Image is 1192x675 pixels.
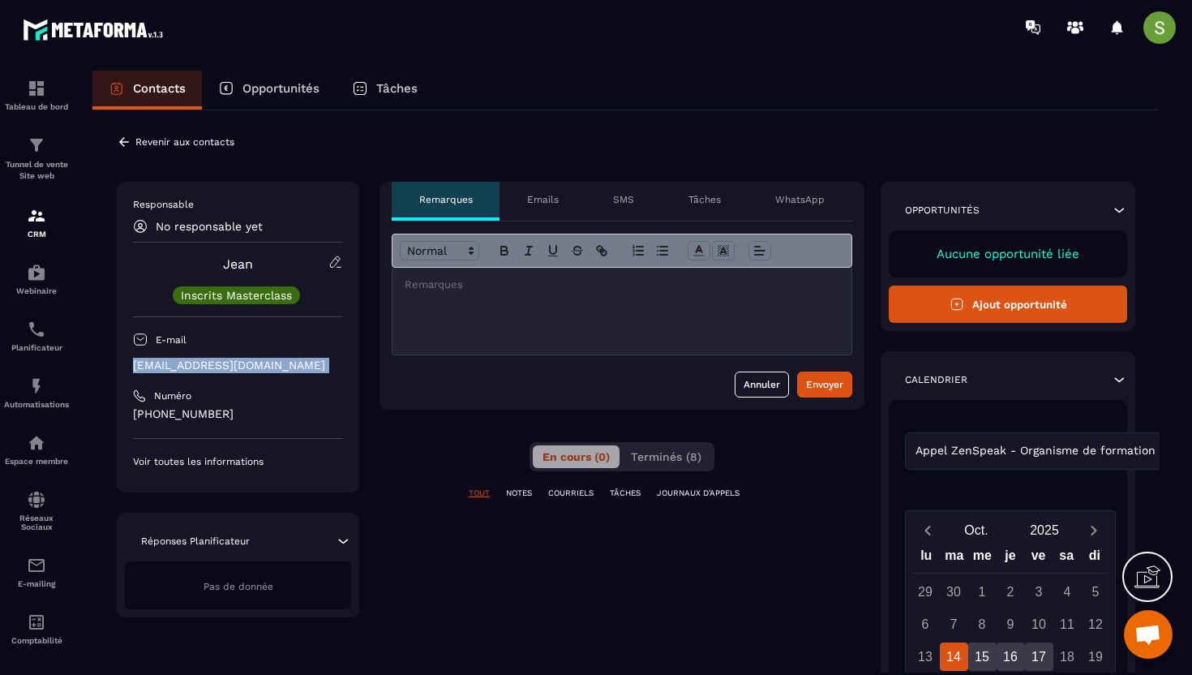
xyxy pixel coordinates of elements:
[4,364,69,421] a: automationsautomationsAutomatisations
[613,193,634,206] p: SMS
[242,81,319,96] p: Opportunités
[997,578,1025,606] div: 2
[1053,544,1081,573] div: sa
[657,488,740,499] p: JOURNAUX D'APPELS
[1053,610,1082,638] div: 11
[688,193,721,206] p: Tâches
[942,516,1010,544] button: Open months overlay
[4,421,69,478] a: automationsautomationsEspace membre
[27,263,46,282] img: automations
[92,71,202,110] a: Contacts
[4,579,69,588] p: E-mailing
[533,445,620,468] button: En cours (0)
[4,286,69,295] p: Webinaire
[376,81,418,96] p: Tâches
[156,220,263,233] p: No responsable yet
[1053,643,1082,671] div: 18
[775,193,825,206] p: WhatsApp
[27,556,46,575] img: email
[905,247,1111,261] p: Aucune opportunité liée
[4,251,69,307] a: automationsautomationsWebinaire
[968,643,997,671] div: 15
[1159,442,1171,460] input: Search for option
[4,67,69,123] a: formationformationTableau de bord
[133,358,343,373] p: [EMAIL_ADDRESS][DOMAIN_NAME]
[1025,643,1053,671] div: 17
[4,457,69,466] p: Espace membre
[133,198,343,211] p: Responsable
[806,376,843,393] div: Envoyer
[911,442,1159,460] span: Appel ZenSpeak - Organisme de formation
[1010,516,1078,544] button: Open years overlay
[27,376,46,396] img: automations
[23,15,169,45] img: logo
[1124,610,1173,659] div: Ouvrir le chat
[133,406,343,422] p: [PHONE_NUMBER]
[4,159,69,182] p: Tunnel de vente Site web
[968,544,997,573] div: me
[4,636,69,645] p: Comptabilité
[4,123,69,194] a: formationformationTunnel de vente Site web
[527,193,559,206] p: Emails
[4,478,69,544] a: social-networksocial-networkRéseaux Sociaux
[905,204,980,217] p: Opportunités
[135,136,234,148] p: Revenir aux contacts
[912,519,942,541] button: Previous month
[911,578,940,606] div: 29
[631,450,701,463] span: Terminés (8)
[1025,578,1053,606] div: 3
[940,610,968,638] div: 7
[181,290,292,301] p: Inscrits Masterclass
[133,81,186,96] p: Contacts
[27,490,46,509] img: social-network
[542,450,610,463] span: En cours (0)
[735,372,789,398] button: Annuler
[997,643,1025,671] div: 16
[941,544,969,573] div: ma
[27,206,46,226] img: formation
[27,79,46,98] img: formation
[940,643,968,671] div: 14
[4,600,69,657] a: accountantaccountantComptabilité
[156,333,187,346] p: E-mail
[27,433,46,453] img: automations
[27,613,46,632] img: accountant
[905,373,967,386] p: Calendrier
[154,389,191,402] p: Numéro
[911,643,940,671] div: 13
[469,488,490,499] p: TOUT
[1082,610,1110,638] div: 12
[202,71,336,110] a: Opportunités
[997,544,1025,573] div: je
[4,230,69,239] p: CRM
[889,286,1127,323] button: Ajout opportunité
[27,135,46,155] img: formation
[133,455,343,468] p: Voir toutes les informations
[419,193,473,206] p: Remarques
[968,610,997,638] div: 8
[1082,643,1110,671] div: 19
[1024,544,1053,573] div: ve
[1078,519,1108,541] button: Next month
[141,535,250,548] p: Réponses Planificateur
[548,488,594,499] p: COURRIELS
[621,445,711,468] button: Terminés (8)
[912,544,941,573] div: lu
[4,400,69,409] p: Automatisations
[1025,610,1053,638] div: 10
[27,320,46,339] img: scheduler
[4,194,69,251] a: formationformationCRM
[4,514,69,531] p: Réseaux Sociaux
[4,343,69,352] p: Planificateur
[1053,578,1082,606] div: 4
[223,256,253,272] a: Jean
[204,581,273,592] span: Pas de donnée
[610,488,641,499] p: TÂCHES
[1082,578,1110,606] div: 5
[4,307,69,364] a: schedulerschedulerPlanificateur
[911,610,940,638] div: 6
[997,610,1025,638] div: 9
[336,71,434,110] a: Tâches
[4,102,69,111] p: Tableau de bord
[968,578,997,606] div: 1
